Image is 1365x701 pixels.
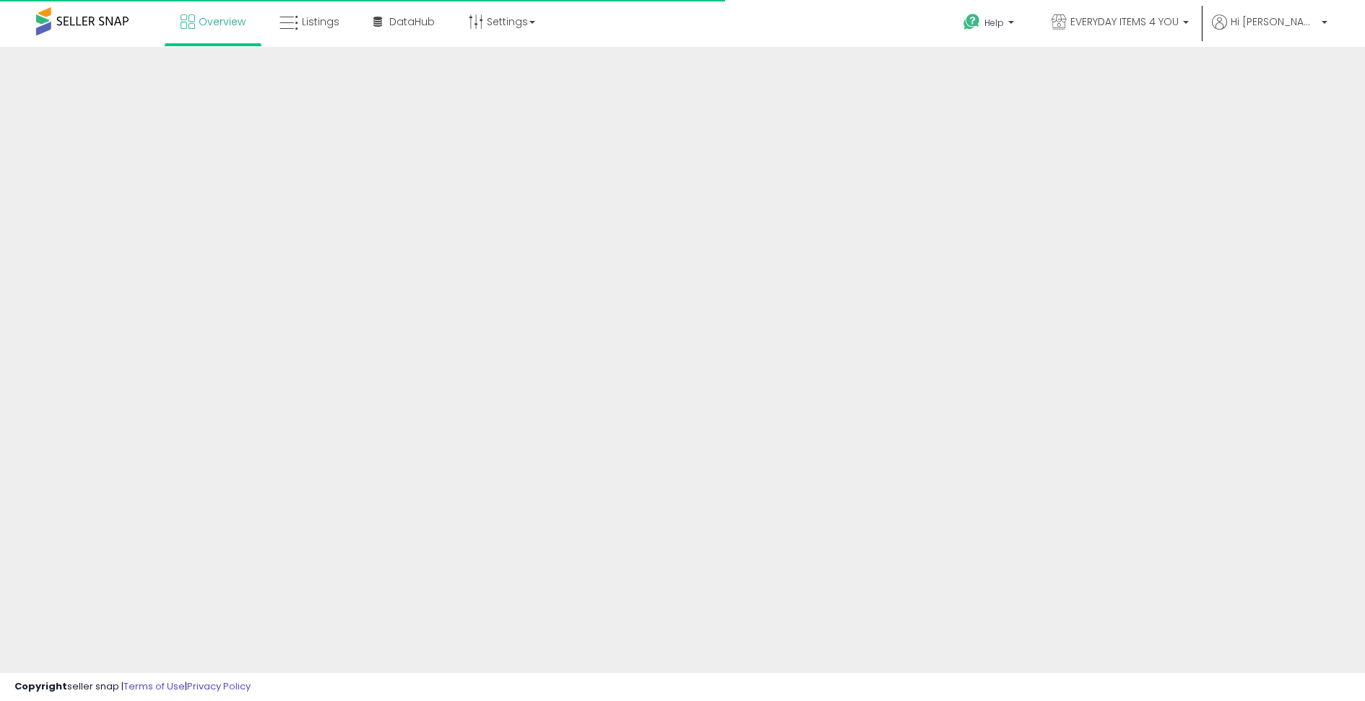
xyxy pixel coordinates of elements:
span: Help [984,17,1004,29]
i: Get Help [963,13,981,31]
a: Help [952,2,1028,47]
span: DataHub [389,14,435,29]
span: Listings [302,14,339,29]
span: Hi [PERSON_NAME] [1231,14,1317,29]
a: Hi [PERSON_NAME] [1212,14,1327,47]
span: EVERYDAY ITEMS 4 YOU [1070,14,1179,29]
span: Overview [199,14,246,29]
